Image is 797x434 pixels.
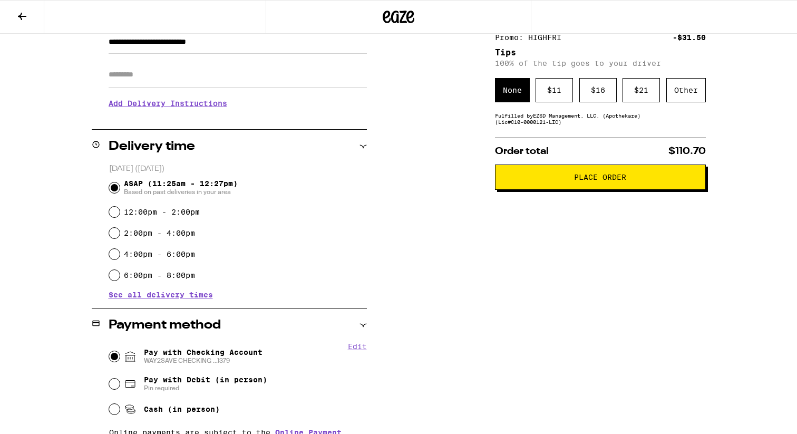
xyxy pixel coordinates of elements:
div: -$31.50 [673,34,706,41]
button: Place Order [495,165,706,190]
label: 6:00pm - 8:00pm [124,271,195,279]
button: Edit [348,342,367,351]
p: 100% of the tip goes to your driver [495,59,706,67]
label: 12:00pm - 2:00pm [124,208,200,216]
div: $ 11 [536,78,573,102]
div: $ 16 [579,78,617,102]
div: Promo: HIGHFRI [495,34,569,41]
span: Pin required [144,384,267,392]
span: $110.70 [668,147,706,156]
div: None [495,78,530,102]
p: [DATE] ([DATE]) [109,164,367,174]
span: Based on past deliveries in your area [124,188,238,196]
span: Cash (in person) [144,405,220,413]
div: Fulfilled by EZSD Management, LLC. (Apothekare) (Lic# C10-0000121-LIC ) [495,112,706,125]
div: $ 21 [623,78,660,102]
span: Hi. Need any help? [6,7,76,16]
span: Pay with Debit (in person) [144,375,267,384]
span: ASAP (11:25am - 12:27pm) [124,179,238,196]
span: Place Order [574,173,626,181]
p: We'll contact you at [PHONE_NUMBER] when we arrive [109,115,367,124]
h2: Delivery time [109,140,195,153]
label: 4:00pm - 6:00pm [124,250,195,258]
div: Other [666,78,706,102]
span: Order total [495,147,549,156]
span: Pay with Checking Account [144,348,263,365]
label: 2:00pm - 4:00pm [124,229,195,237]
h2: Payment method [109,319,221,332]
button: See all delivery times [109,291,213,298]
h5: Tips [495,49,706,57]
span: WAY2SAVE CHECKING ...1379 [144,356,263,365]
h3: Add Delivery Instructions [109,91,367,115]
